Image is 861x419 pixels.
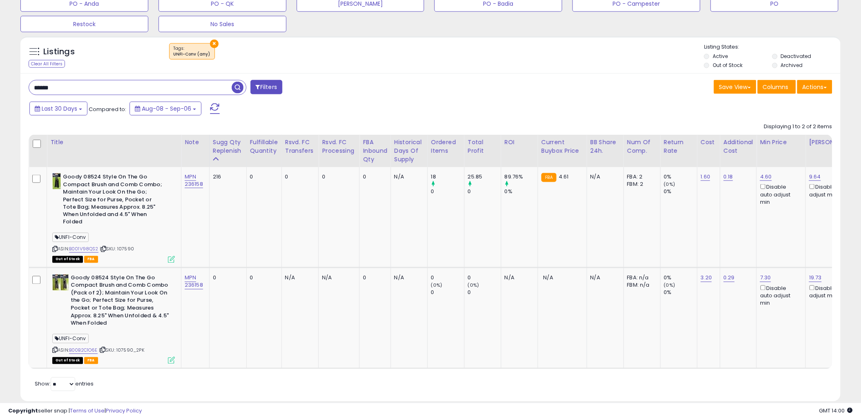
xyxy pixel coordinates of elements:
div: 0 [431,188,464,195]
div: 0 [285,173,313,181]
div: 0 [431,274,464,282]
div: 216 [213,173,240,181]
div: Historical Days Of Supply [394,138,424,164]
div: Min Price [760,138,802,147]
a: 19.73 [809,274,822,282]
div: 0 [322,173,353,181]
span: 2025-10-7 14:00 GMT [819,407,853,415]
span: Show: entries [35,380,94,388]
strong: Copyright [8,407,38,415]
div: FBA inbound Qty [363,138,387,164]
div: ASIN: [52,274,175,363]
small: FBA [541,173,557,182]
div: FBM: 2 [627,181,654,188]
div: N/A [590,173,617,181]
div: 0 [363,274,385,282]
div: FBA: n/a [627,274,654,282]
button: Columns [758,80,796,94]
label: Deactivated [781,53,812,60]
div: 0% [505,188,538,195]
a: 4.60 [760,173,772,181]
div: 0% [664,274,697,282]
small: (0%) [664,181,675,187]
div: seller snap | | [8,407,142,415]
span: All listings that are currently out of stock and unavailable for purchase on Amazon [52,357,83,364]
span: FBA [84,357,98,364]
div: Disable auto adjust max [809,284,855,300]
p: Listing States: [704,43,841,51]
button: Filters [250,80,282,94]
span: Tags : [174,45,210,58]
span: N/A [543,274,553,282]
span: Last 30 Days [42,105,77,113]
span: UNFI-Conv [52,334,89,343]
div: N/A [322,274,353,282]
div: BB Share 24h. [590,138,620,155]
div: Additional Cost [724,138,754,155]
img: 51KqG30M+lL._SL40_.jpg [52,274,69,291]
label: Archived [781,62,803,69]
th: Please note that this number is a calculation based on your required days of coverage and your ve... [209,135,246,167]
div: 0% [664,173,697,181]
div: N/A [394,173,421,181]
button: × [210,40,219,48]
div: Note [185,138,206,147]
div: 0 [468,289,501,296]
button: No Sales [159,16,286,32]
button: Save View [714,80,756,94]
button: Restock [20,16,148,32]
label: Out of Stock [713,62,742,69]
button: Aug-08 - Sep-06 [130,102,201,116]
span: Columns [763,83,789,91]
a: Terms of Use [70,407,105,415]
div: 18 [431,173,464,181]
a: 1.60 [701,173,711,181]
a: 3.20 [701,274,712,282]
div: FBM: n/a [627,282,654,289]
div: Cost [701,138,717,147]
small: (0%) [468,282,479,289]
a: 9.64 [809,173,821,181]
img: 41tThmvVomL._SL40_.jpg [52,173,61,189]
a: MPN 236158 [185,274,203,290]
a: Privacy Policy [106,407,142,415]
a: B00B2C1O6E [69,347,98,354]
div: Ordered Items [431,138,461,155]
a: B001V98QS2 [69,246,98,253]
div: 0% [664,188,697,195]
div: ROI [505,138,534,147]
div: N/A [394,274,421,282]
div: 0 [468,274,501,282]
div: 0 [468,188,501,195]
h5: Listings [43,46,75,58]
div: N/A [285,274,313,282]
span: | SKU: 107590_2PK [99,347,144,354]
div: Clear All Filters [29,60,65,68]
div: [PERSON_NAME] [809,138,858,147]
div: 0% [664,289,697,296]
span: Compared to: [89,105,126,113]
small: (0%) [664,282,675,289]
div: 25.85 [468,173,501,181]
div: Disable auto adjust max [809,183,855,198]
div: UNFI-Conv (any) [174,51,210,57]
span: 4.61 [559,173,569,181]
label: Active [713,53,728,60]
div: Sugg Qty Replenish [213,138,243,155]
span: FBA [84,256,98,263]
a: MPN 236158 [185,173,203,188]
div: Rsvd. FC Processing [322,138,356,155]
span: | SKU: 107590 [100,246,134,252]
div: N/A [505,274,532,282]
div: Num of Comp. [627,138,657,155]
div: Return Rate [664,138,694,155]
a: 0.18 [724,173,734,181]
div: 0 [363,173,385,181]
button: Last 30 Days [29,102,87,116]
b: Goody 08524 Style On The Go Compact Brush and Comb Combo; Maintain Your Look On the Go; Perfect S... [63,173,162,228]
span: All listings that are currently out of stock and unavailable for purchase on Amazon [52,256,83,263]
span: Aug-08 - Sep-06 [142,105,191,113]
div: Disable auto adjust min [760,183,799,206]
div: 0 [250,274,275,282]
div: Total Profit [468,138,498,155]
